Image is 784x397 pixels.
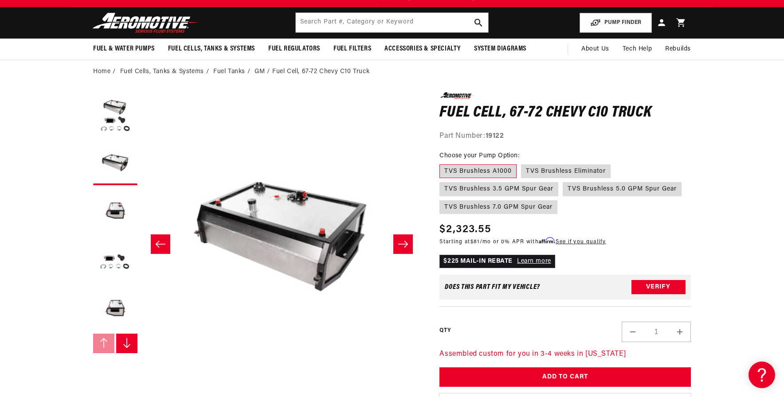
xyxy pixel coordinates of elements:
[474,44,526,54] span: System Diagrams
[439,367,691,387] button: Add to Cart
[86,39,161,59] summary: Fuel & Water Pumps
[268,44,320,54] span: Fuel Regulators
[581,46,609,52] span: About Us
[665,44,691,54] span: Rebuilds
[93,92,137,136] button: Load image 1 in gallery view
[439,182,558,196] label: TVS Brushless 3.5 GPM Spur Gear
[631,280,686,294] button: Verify
[580,13,652,33] button: PUMP FINDER
[439,222,491,237] span: $2,323.55
[93,92,422,396] media-gallery: Gallery Viewer
[120,67,212,77] li: Fuel Cells, Tanks & Systems
[659,39,698,60] summary: Rebuilds
[575,39,616,60] a: About Us
[563,182,682,196] label: TVS Brushless 5.0 GPM Spur Gear
[93,44,155,54] span: Fuel & Water Pumps
[116,334,137,353] button: Slide right
[161,39,262,59] summary: Fuel Cells, Tanks & Systems
[486,132,504,140] strong: 19122
[439,255,555,268] p: $225 MAIL-IN REBATE
[469,13,488,32] button: search button
[151,234,170,254] button: Slide left
[439,151,520,160] legend: Choose your Pump Option:
[623,44,652,54] span: Tech Help
[296,13,488,32] input: Search by Part Number, Category or Keyword
[378,39,467,59] summary: Accessories & Specialty
[439,237,606,246] p: Starting at /mo or 0% APR with .
[93,238,137,283] button: Load image 4 in gallery view
[467,39,533,59] summary: System Diagrams
[93,190,137,234] button: Load image 3 in gallery view
[439,349,691,360] p: Assembled custom for you in 3-4 weeks in [US_STATE]
[517,258,551,265] a: Learn more
[384,44,461,54] span: Accessories & Specialty
[168,44,255,54] span: Fuel Cells, Tanks & Systems
[470,239,480,245] span: $81
[616,39,659,60] summary: Tech Help
[439,327,451,335] label: QTY
[255,67,265,77] a: GM
[213,67,245,77] a: Fuel Tanks
[445,284,540,291] div: Does This part fit My vehicle?
[439,131,691,142] div: Part Number:
[272,67,369,77] li: Fuel Cell, 67-72 Chevy C10 Truck
[93,334,114,353] button: Slide left
[393,234,413,254] button: Slide right
[556,239,606,245] a: See if you qualify - Learn more about Affirm Financing (opens in modal)
[327,39,378,59] summary: Fuel Filters
[333,44,371,54] span: Fuel Filters
[93,67,110,77] a: Home
[93,141,137,185] button: Load image 2 in gallery view
[90,12,201,33] img: Aeromotive
[93,287,137,331] button: Load image 5 in gallery view
[93,67,691,77] nav: breadcrumbs
[539,237,554,244] span: Affirm
[521,164,611,179] label: TVS Brushless Eliminator
[439,164,517,179] label: TVS Brushless A1000
[439,106,691,120] h1: Fuel Cell, 67-72 Chevy C10 Truck
[439,200,557,214] label: TVS Brushless 7.0 GPM Spur Gear
[262,39,327,59] summary: Fuel Regulators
